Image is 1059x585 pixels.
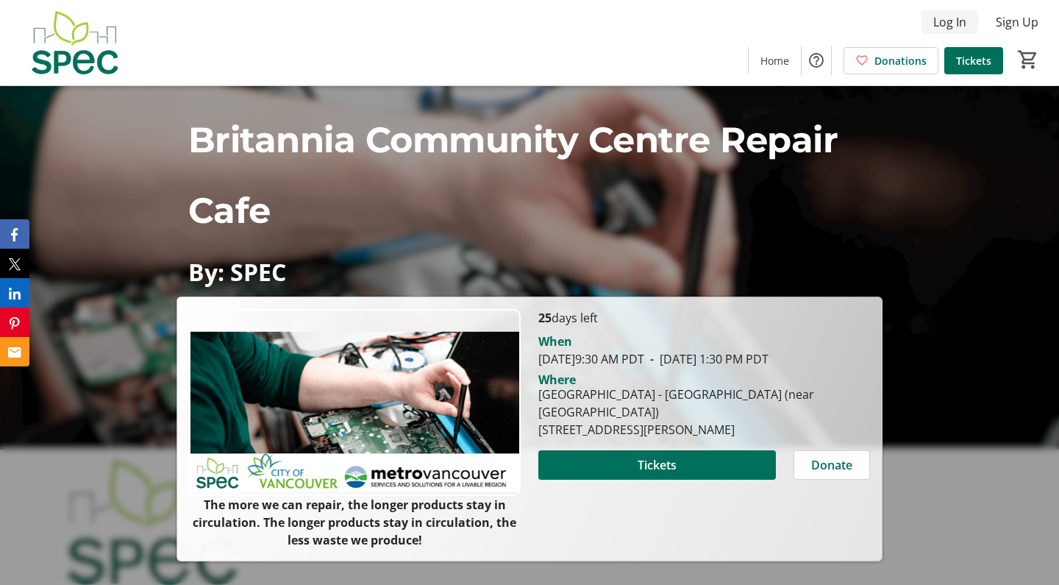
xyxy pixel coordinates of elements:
span: [DATE] 9:30 AM PDT [538,351,644,367]
a: Tickets [944,47,1003,74]
span: 25 [538,310,552,326]
button: Log In [921,10,978,34]
div: [GEOGRAPHIC_DATA] - [GEOGRAPHIC_DATA] (near [GEOGRAPHIC_DATA]) [538,386,870,421]
button: Cart [1015,46,1041,73]
span: - [644,351,660,367]
span: Sign Up [996,13,1038,31]
div: When [538,333,572,350]
sup: Britannia Community Centre Repair Cafe [188,118,838,232]
div: [STREET_ADDRESS][PERSON_NAME] [538,421,870,439]
div: Where [538,374,576,386]
span: Tickets [638,456,677,474]
span: Home [760,53,789,68]
a: Donations [844,47,938,74]
button: Donate [794,450,870,480]
span: [DATE] 1:30 PM PDT [644,351,769,367]
strong: The more we can repair, the longer products stay in circulation. The longer products stay in circ... [193,497,516,548]
button: Sign Up [984,10,1050,34]
button: Tickets [538,450,776,480]
img: Campaign CTA Media Photo [189,309,521,496]
p: days left [538,309,870,327]
p: By: SPEC [188,259,871,285]
button: Help [802,46,831,75]
img: SPEC's Logo [9,6,140,79]
span: Donate [811,456,852,474]
span: Donations [874,53,927,68]
span: Log In [933,13,966,31]
span: Tickets [956,53,991,68]
a: Home [749,47,801,74]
